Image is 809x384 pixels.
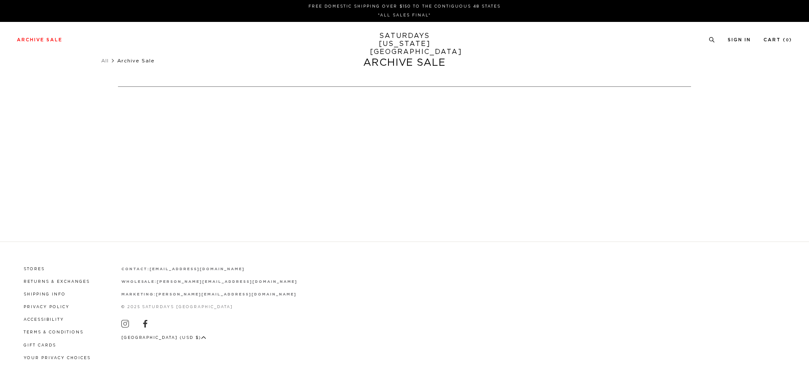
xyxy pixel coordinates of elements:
a: SATURDAYS[US_STATE][GEOGRAPHIC_DATA] [370,32,439,56]
a: Terms & Conditions [24,330,83,334]
a: Accessibility [24,318,64,322]
a: [EMAIL_ADDRESS][DOMAIN_NAME] [150,267,244,271]
p: *ALL SALES FINAL* [20,12,789,19]
a: Privacy Policy [24,305,70,309]
a: Archive Sale [17,38,62,42]
a: Sign In [728,38,751,42]
strong: marketing: [121,293,156,296]
button: [GEOGRAPHIC_DATA] (USD $) [121,335,206,341]
a: Shipping Info [24,293,66,296]
a: Gift Cards [24,344,56,347]
a: All [101,58,109,63]
p: FREE DOMESTIC SHIPPING OVER $150 TO THE CONTIGUOUS 48 STATES [20,3,789,10]
a: Your privacy choices [24,356,91,360]
a: Returns & Exchanges [24,280,90,284]
a: Cart (0) [763,38,792,42]
p: © 2025 Saturdays [GEOGRAPHIC_DATA] [121,304,297,310]
a: Stores [24,267,45,271]
strong: contact: [121,267,150,271]
small: 0 [786,38,789,42]
span: Archive Sale [117,58,155,63]
a: [PERSON_NAME][EMAIL_ADDRESS][DOMAIN_NAME] [157,280,297,284]
a: [PERSON_NAME][EMAIL_ADDRESS][DOMAIN_NAME] [156,293,296,296]
strong: wholesale: [121,280,157,284]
